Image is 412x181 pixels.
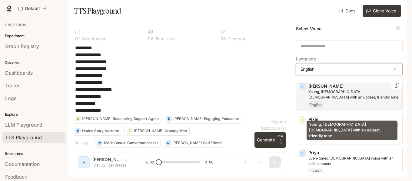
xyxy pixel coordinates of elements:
button: HHadesStory Narrator [73,126,122,136]
p: Even-toned female voice with an Indian accent [308,156,400,166]
button: Hide [73,138,92,148]
p: Sad Friend [203,141,221,145]
p: ⏎ [277,134,284,145]
div: O [165,138,171,148]
p: 0 1 . [75,37,81,41]
div: A [75,114,81,124]
p: Engaging Podcaster [204,117,239,121]
p: Priya [308,150,400,156]
p: Young, British female with an upbeat, friendly tone [308,89,400,100]
h1: TTS Playground [74,5,121,17]
div: English [296,63,402,75]
p: Reassuring Support Agent [113,117,159,121]
div: H [75,126,81,136]
div: M [97,138,102,148]
p: CTRL + [277,134,284,142]
p: 0 3 . [221,37,227,41]
button: MMarkCasual Conversationalist [95,138,161,148]
p: Grumpy Man [164,129,187,133]
div: D [166,114,172,124]
p: [PERSON_NAME] [134,129,163,133]
p: [PERSON_NAME] [172,141,202,145]
div: T [127,126,132,136]
button: D[PERSON_NAME]Engaging Podcaster [164,114,242,124]
p: 0 2 . [148,37,154,41]
p: Story Narrator [94,129,119,133]
button: GenerateCTRL +⏎ [254,132,286,148]
p: Hades [82,129,93,133]
p: [PERSON_NAME] [308,83,400,89]
span: English [308,168,323,175]
button: T[PERSON_NAME]Grumpy Man [125,126,190,136]
button: A[PERSON_NAME]Reassuring Support Agent [73,114,161,124]
p: [PERSON_NAME] [82,117,111,121]
p: Default [25,6,40,11]
button: O[PERSON_NAME]Sad Friend [163,138,224,148]
span: English [308,101,323,108]
p: Select voice [81,37,106,41]
p: Generate [227,37,247,41]
a: Docs [337,5,358,17]
p: Casual Conversationalist [114,141,158,145]
button: Clone Voice [363,5,401,17]
p: [PERSON_NAME] [173,117,203,121]
button: All workspaces [16,2,49,15]
p: Enter text [154,37,175,41]
button: Copy Voice ID [394,83,400,88]
p: Language [296,57,316,61]
div: Young, [DEMOGRAPHIC_DATA] [DEMOGRAPHIC_DATA] with an upbeat, friendly tone [307,121,397,140]
p: Mark [104,141,113,145]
